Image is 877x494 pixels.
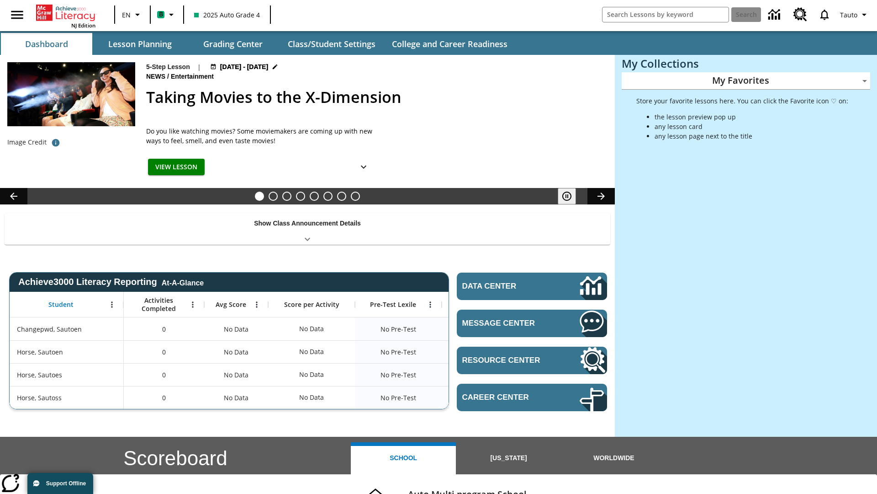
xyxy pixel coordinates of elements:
span: No Pre-Test, Changepwd, Sautoen [380,324,416,334]
div: No Data, Horse, Sautoen [295,343,328,361]
span: Resource Center [462,356,552,365]
div: Pause [558,188,585,204]
span: Data Center [462,282,549,291]
span: No Data [219,320,253,338]
span: No Pre-Test, Horse, Sautoes [380,370,416,380]
span: Student [48,301,74,309]
button: Open Menu [105,298,119,311]
div: No Data, Horse, Sautoss [204,386,268,409]
div: No Data, Horse, Sautoes [204,363,268,386]
button: Class/Student Settings [280,33,383,55]
div: Home [36,3,95,29]
div: 0, Horse, Sautoes [124,363,204,386]
div: 0, Horse, Sautoen [124,340,204,363]
span: Achieve3000 Literacy Reporting [18,277,204,287]
p: Do you like watching movies? Some moviemakers are coming up with new ways to feel, smell, and eve... [146,126,375,145]
a: Notifications [813,3,836,27]
button: Slide 7 Career Lesson [337,192,346,201]
button: Boost Class color is mint green. Change class color [153,6,180,23]
a: Resource Center, Will open in new tab [457,347,607,374]
p: 5-Step Lesson [146,62,190,72]
a: Data Center [457,273,607,300]
span: 2025 Auto Grade 4 [194,10,260,20]
button: Language: EN, Select a language [118,6,147,23]
button: Slide 4 What's the Big Idea? [296,192,305,201]
span: No Pre-Test, Horse, Sautoen [380,347,416,357]
button: Slide 1 Taking Movies to the X-Dimension [255,192,264,201]
span: Changepwd, Sautoen [17,324,82,334]
button: Photo credit: Photo by The Asahi Shimbun via Getty Images [47,134,65,151]
h3: My Collections [622,57,870,70]
div: No Data, Horse, Sautoen [204,340,268,363]
button: Slide 3 Do You Want Fries With That? [282,192,291,201]
div: My Favorites [622,72,870,90]
span: Horse, Sautoss [17,393,62,403]
div: No Data, Horse, Sautoes [295,365,328,384]
button: Lesson carousel, Next [587,188,615,204]
button: Open Menu [186,298,200,311]
span: NJ Edition [71,22,95,29]
span: Activities Completed [128,296,189,313]
a: Home [36,4,95,22]
span: News [146,72,167,82]
span: No Data [219,365,253,384]
div: Show Class Announcement Details [5,213,610,245]
button: Support Offline [27,473,93,494]
span: Pre-Test Lexile [370,301,416,309]
div: 0, Horse, Sautoss [124,386,204,409]
div: At-A-Glance [162,277,204,287]
span: Tauto [840,10,857,20]
li: any lesson page next to the title [655,131,848,141]
div: No Data, Changepwd, Sautoen [442,317,528,340]
button: Slide 5 One Idea, Lots of Hard Work [310,192,319,201]
span: Horse, Sautoen [17,347,63,357]
span: 0 [162,370,166,380]
button: Open Menu [423,298,437,311]
span: No Data [219,388,253,407]
button: Show Details [354,159,373,176]
span: 0 [162,347,166,357]
span: Support Offline [46,480,86,487]
span: No Pre-Test, Horse, Sautoss [380,393,416,403]
span: | [197,62,201,72]
span: / [167,73,169,80]
button: College and Career Readiness [385,33,515,55]
h2: Taking Movies to the X-Dimension [146,86,604,109]
span: Avg Score [216,301,246,309]
span: B [159,9,163,20]
button: Open side menu [4,1,31,28]
div: No Data, Horse, Sautoen [442,340,528,363]
div: No Data, Changepwd, Sautoen [295,320,328,338]
p: Store your favorite lessons here. You can click the Favorite icon ♡ on: [636,96,848,106]
div: No Data, Horse, Sautoss [295,388,328,407]
li: the lesson preview pop up [655,112,848,122]
span: Horse, Sautoes [17,370,62,380]
span: [DATE] - [DATE] [220,62,268,72]
div: 0, Changepwd, Sautoen [124,317,204,340]
span: Entertainment [171,72,216,82]
div: No Data, Horse, Sautoes [442,363,528,386]
button: School [351,442,456,474]
p: Show Class Announcement Details [254,219,361,228]
button: Slide 6 Pre-release lesson [323,192,333,201]
button: [US_STATE] [456,442,561,474]
input: search field [602,7,729,22]
button: Grading Center [187,33,279,55]
li: any lesson card [655,122,848,131]
span: No Data [219,343,253,361]
button: Profile/Settings [836,6,873,23]
a: Resource Center, Will open in new tab [788,2,813,27]
span: 0 [162,393,166,403]
button: Pause [558,188,576,204]
button: View Lesson [148,159,205,176]
div: No Data, Changepwd, Sautoen [204,317,268,340]
a: Data Center [763,2,788,27]
img: Panel in front of the seats sprays water mist to the happy audience at a 4DX-equipped theater. [7,62,135,126]
button: Slide 8 Sleepless in the Animal Kingdom [351,192,360,201]
span: Career Center [462,393,552,402]
p: Image Credit [7,138,47,147]
div: No Data, Horse, Sautoss [442,386,528,409]
button: Dashboard [1,33,92,55]
a: Career Center [457,384,607,411]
